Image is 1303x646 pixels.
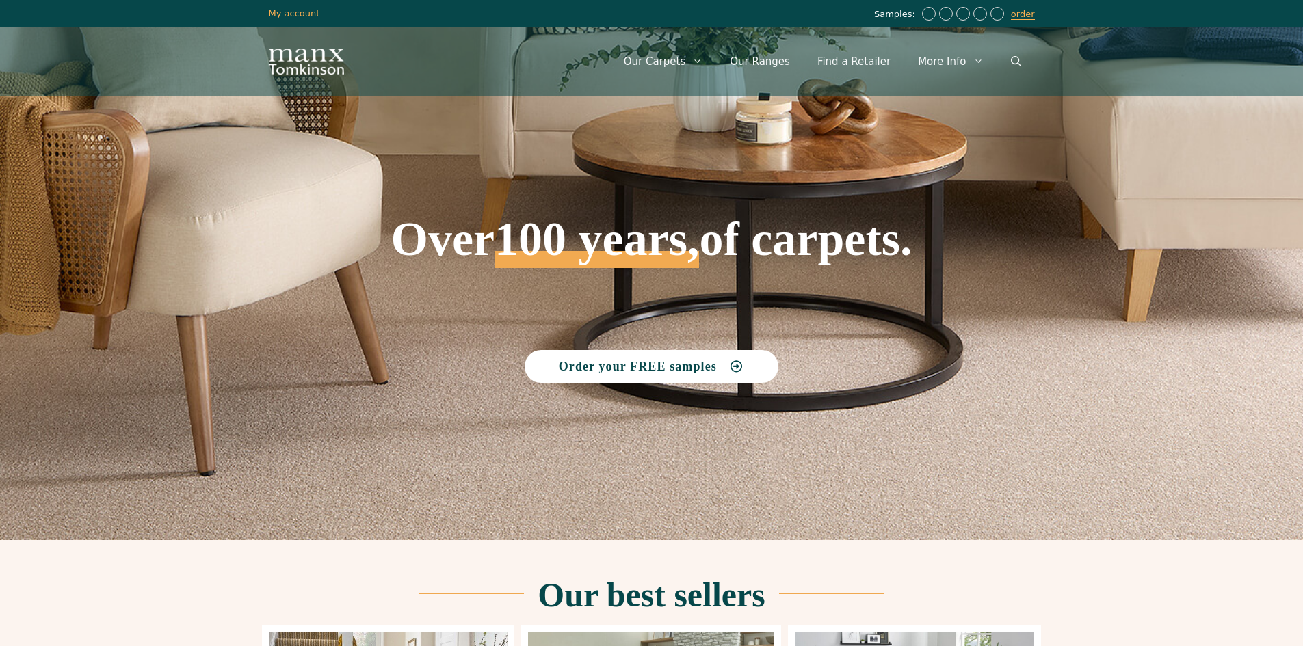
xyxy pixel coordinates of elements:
h1: Over of carpets. [269,116,1035,268]
span: 100 years, [495,227,699,268]
span: Samples: [874,9,919,21]
img: Manx Tomkinson [269,49,344,75]
nav: Primary [610,41,1035,82]
a: Open Search Bar [997,41,1035,82]
a: More Info [904,41,997,82]
a: Find a Retailer [804,41,904,82]
h2: Our best sellers [538,578,765,612]
a: Our Carpets [610,41,717,82]
a: order [1011,9,1035,20]
a: Order your FREE samples [525,350,779,383]
a: My account [269,8,320,18]
a: Our Ranges [716,41,804,82]
span: Order your FREE samples [559,360,717,373]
